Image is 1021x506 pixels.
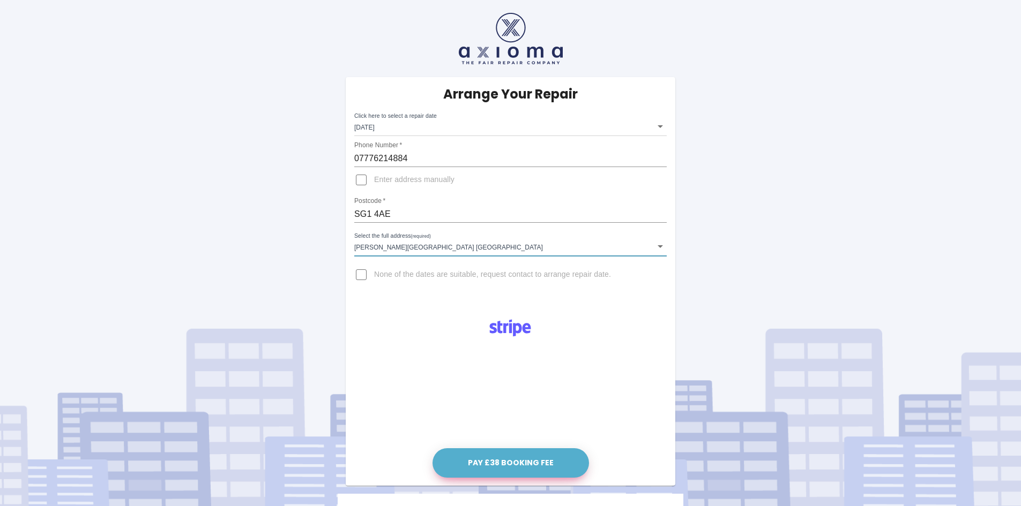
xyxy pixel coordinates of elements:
[354,197,385,206] label: Postcode
[354,117,667,136] div: [DATE]
[443,86,578,103] h5: Arrange Your Repair
[430,344,591,445] iframe: Secure payment input frame
[354,112,437,120] label: Click here to select a repair date
[354,141,402,150] label: Phone Number
[374,175,454,185] span: Enter address manually
[354,237,667,256] div: [PERSON_NAME][GEOGRAPHIC_DATA] [GEOGRAPHIC_DATA]
[411,234,431,239] small: (required)
[433,448,589,478] button: Pay £38 Booking Fee
[374,269,611,280] span: None of the dates are suitable, request contact to arrange repair date.
[354,232,431,240] label: Select the full address
[483,315,537,341] img: Logo
[459,13,563,64] img: axioma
